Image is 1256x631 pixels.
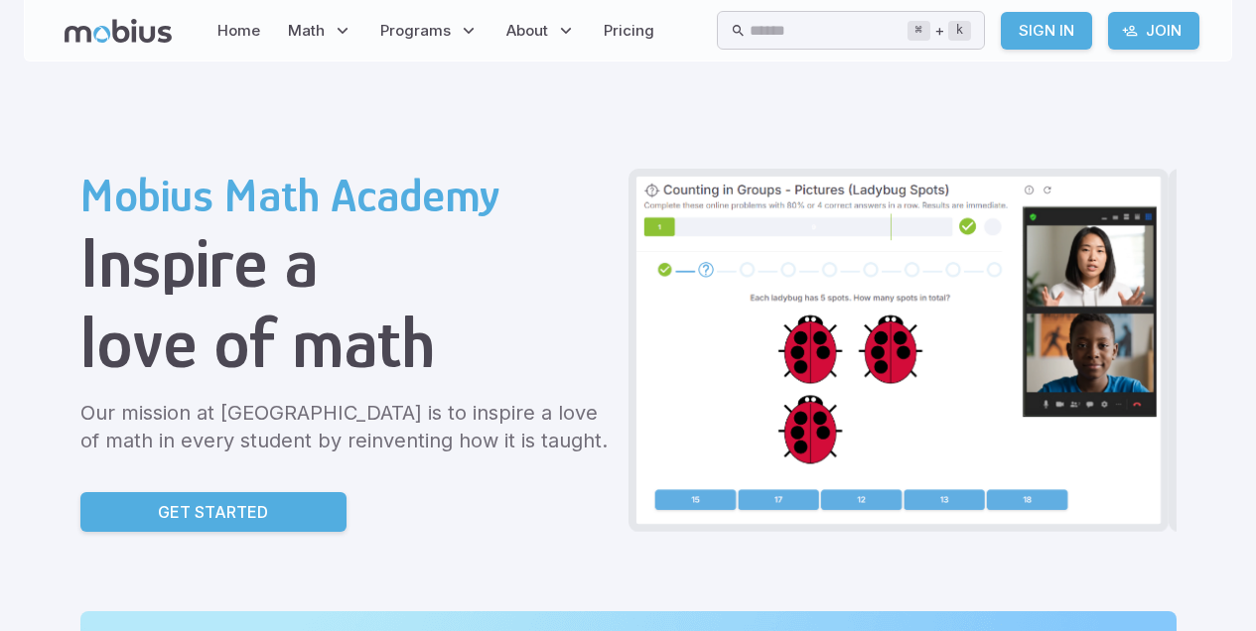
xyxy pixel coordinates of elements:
p: Our mission at [GEOGRAPHIC_DATA] is to inspire a love of math in every student by reinventing how... [80,399,613,454]
a: Join [1108,12,1199,50]
h2: Mobius Math Academy [80,169,613,222]
img: Grade 2 Class [636,177,1161,524]
a: Pricing [598,8,660,54]
h1: Inspire a [80,222,613,303]
kbd: ⌘ [907,21,930,41]
a: Home [211,8,266,54]
span: Math [288,20,325,42]
a: Sign In [1001,12,1092,50]
kbd: k [948,21,971,41]
div: + [907,19,971,43]
span: About [506,20,548,42]
a: Get Started [80,492,347,532]
h1: love of math [80,303,613,383]
p: Get Started [158,500,268,524]
span: Programs [380,20,451,42]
